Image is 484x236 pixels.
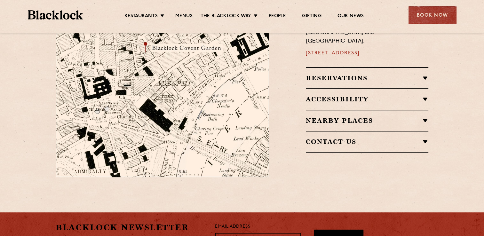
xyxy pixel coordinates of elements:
a: Our News [337,13,364,20]
h2: Accessibility [306,95,428,103]
a: Restaurants [124,13,158,20]
img: BL_Textured_Logo-footer-cropped.svg [28,10,83,20]
span: Located just off [GEOGRAPHIC_DATA] in [GEOGRAPHIC_DATA] with great transport links from [GEOGRAPH... [306,4,425,44]
h2: Reservations [306,74,428,82]
img: svg%3E [200,117,290,177]
a: Gifting [302,13,321,20]
a: People [269,13,286,20]
h2: Nearby Places [306,117,428,124]
a: The Blacklock Way [201,13,251,20]
h2: Contact Us [306,138,428,146]
label: Email Address [215,223,250,231]
a: [STREET_ADDRESS] [306,51,360,56]
a: Menus [175,13,193,20]
div: Book Now [409,6,456,24]
h2: Blacklock Newsletter [56,222,205,233]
